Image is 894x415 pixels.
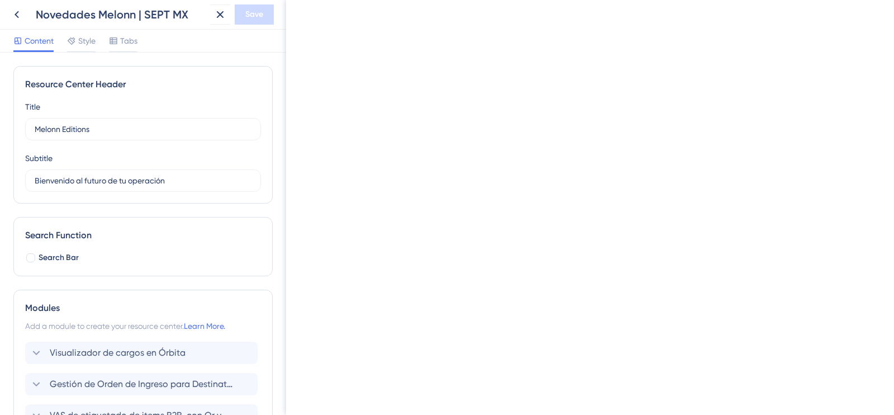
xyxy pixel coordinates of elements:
[25,34,54,48] span: Content
[35,123,251,135] input: Title
[184,322,225,331] a: Learn More.
[25,301,261,315] div: Modules
[245,8,263,21] span: Save
[50,378,234,391] span: Gestión de Orden de Ingreso para Destinatarios Verificados
[25,229,261,242] div: Search Function
[235,4,274,25] button: Save
[25,342,261,364] div: Visualizador de cargos en Órbita
[25,373,261,395] div: Gestión de Orden de Ingreso para Destinatarios Verificados
[25,100,40,114] div: Title
[39,251,79,265] span: Search Bar
[25,78,261,91] div: Resource Center Header
[120,34,137,48] span: Tabs
[25,152,53,165] div: Subtitle
[25,322,184,331] span: Add a module to create your resource center.
[78,34,96,48] span: Style
[36,7,206,22] div: Novedades Melonn | SEPT MX
[50,346,186,360] span: Visualizador de cargos en Órbita
[35,175,251,187] input: Description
